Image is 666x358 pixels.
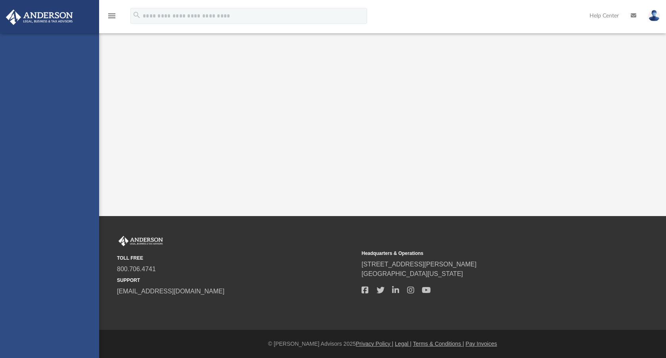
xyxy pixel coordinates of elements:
[362,270,463,277] a: [GEOGRAPHIC_DATA][US_STATE]
[362,261,477,268] a: [STREET_ADDRESS][PERSON_NAME]
[117,255,356,262] small: TOLL FREE
[117,266,156,272] a: 800.706.4741
[132,11,141,19] i: search
[107,15,117,21] a: menu
[99,340,666,348] div: © [PERSON_NAME] Advisors 2025
[4,10,75,25] img: Anderson Advisors Platinum Portal
[107,11,117,21] i: menu
[395,341,411,347] a: Legal |
[465,341,497,347] a: Pay Invoices
[362,250,601,257] small: Headquarters & Operations
[413,341,464,347] a: Terms & Conditions |
[356,341,394,347] a: Privacy Policy |
[117,277,356,284] small: SUPPORT
[648,10,660,21] img: User Pic
[117,236,165,246] img: Anderson Advisors Platinum Portal
[117,288,224,295] a: [EMAIL_ADDRESS][DOMAIN_NAME]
